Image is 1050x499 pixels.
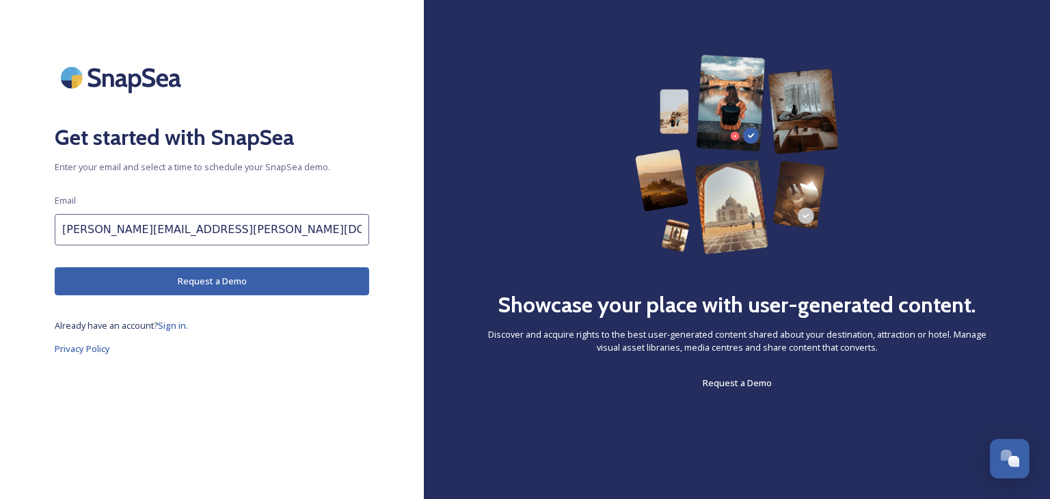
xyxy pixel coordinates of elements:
[498,288,976,321] h2: Showcase your place with user-generated content.
[703,377,772,389] span: Request a Demo
[55,161,369,174] span: Enter your email and select a time to schedule your SnapSea demo.
[55,214,369,245] input: john.doe@snapsea.io
[55,55,191,100] img: SnapSea Logo
[55,317,369,334] a: Already have an account?Sign in.
[55,319,158,332] span: Already have an account?
[55,121,369,154] h2: Get started with SnapSea
[55,340,369,357] a: Privacy Policy
[990,439,1029,478] button: Open Chat
[55,194,76,207] span: Email
[703,375,772,391] a: Request a Demo
[479,328,995,354] span: Discover and acquire rights to the best user-generated content shared about your destination, att...
[635,55,839,254] img: 63b42ca75bacad526042e722_Group%20154-p-800.png
[158,319,188,332] span: Sign in.
[55,342,110,355] span: Privacy Policy
[55,267,369,295] button: Request a Demo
